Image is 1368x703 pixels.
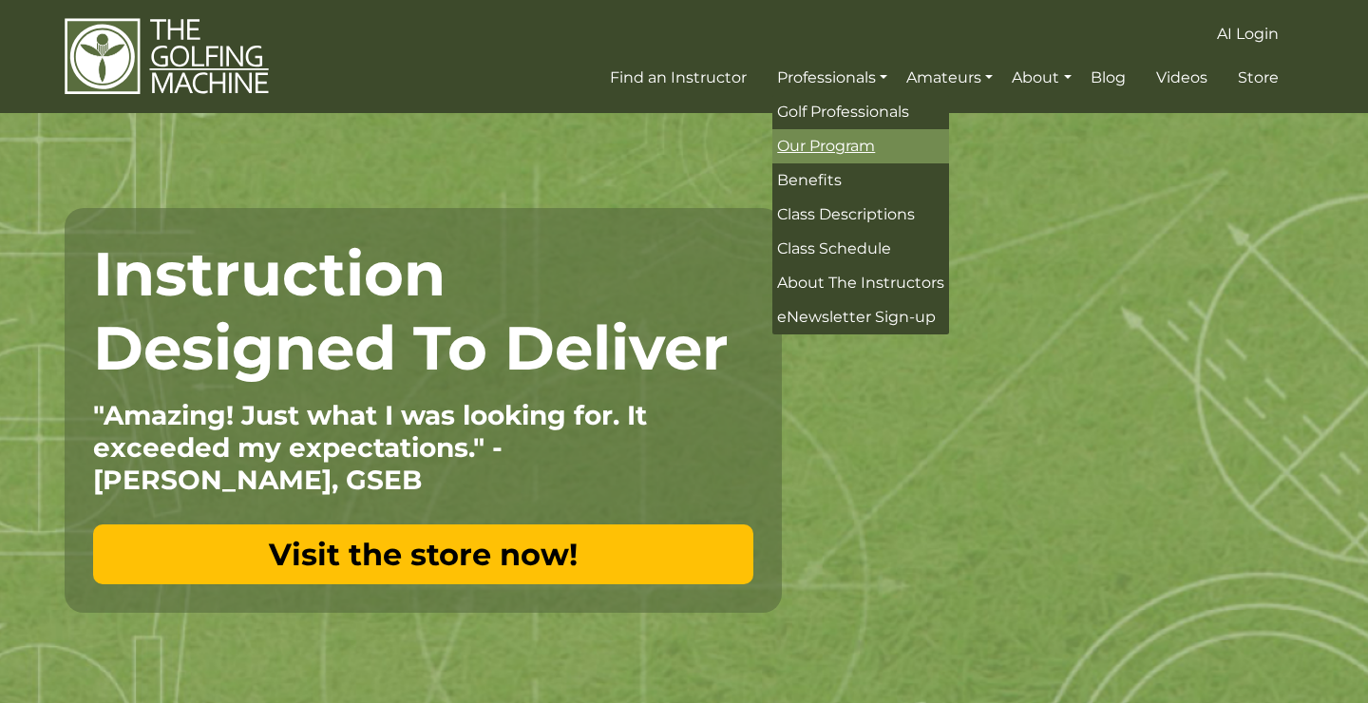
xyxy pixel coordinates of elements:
span: eNewsletter Sign-up [777,308,936,326]
a: Videos [1151,61,1212,95]
span: Find an Instructor [610,68,747,86]
span: Our Program [777,137,875,155]
a: Blog [1086,61,1130,95]
h1: Instruction Designed To Deliver [93,237,753,385]
a: Visit the store now! [93,524,753,584]
a: Professionals [772,61,892,95]
span: Golf Professionals [777,103,909,121]
span: Blog [1091,68,1126,86]
p: "Amazing! Just what I was looking for. It exceeded my expectations." - [PERSON_NAME], GSEB [93,399,753,496]
a: About The Instructors [772,266,949,300]
a: Benefits [772,163,949,198]
a: eNewsletter Sign-up [772,300,949,334]
a: AI Login [1212,17,1283,51]
a: Store [1233,61,1283,95]
a: Our Program [772,129,949,163]
span: About The Instructors [777,274,944,292]
a: About [1007,61,1075,95]
a: Find an Instructor [605,61,751,95]
span: AI Login [1217,25,1279,43]
span: Benefits [777,171,842,189]
span: Class Schedule [777,239,891,257]
a: Golf Professionals [772,95,949,129]
ul: Professionals [772,95,949,334]
span: Videos [1156,68,1207,86]
a: Amateurs [902,61,997,95]
a: Class Schedule [772,232,949,266]
a: Class Descriptions [772,198,949,232]
img: The Golfing Machine [65,17,269,96]
span: Store [1238,68,1279,86]
span: Class Descriptions [777,205,915,223]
